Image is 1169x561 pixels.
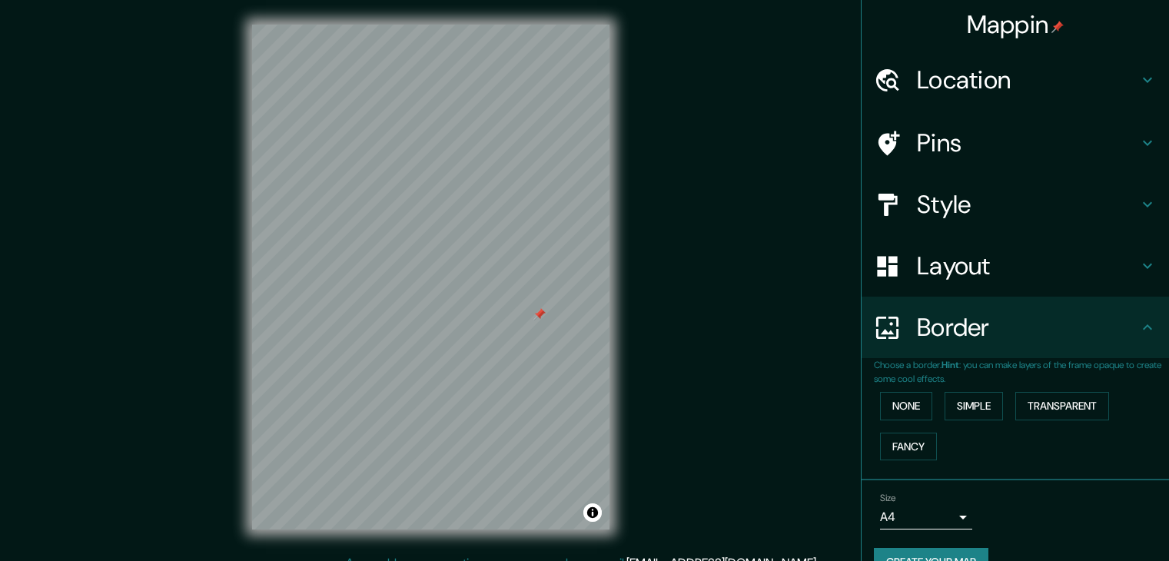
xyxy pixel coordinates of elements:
div: A4 [880,505,972,529]
div: Location [862,49,1169,111]
b: Hint [942,359,959,371]
button: Transparent [1015,392,1109,420]
h4: Pins [917,128,1138,158]
button: None [880,392,932,420]
img: pin-icon.png [1051,21,1064,33]
div: Pins [862,112,1169,174]
h4: Layout [917,251,1138,281]
div: Style [862,174,1169,235]
h4: Location [917,65,1138,95]
div: Layout [862,235,1169,297]
h4: Mappin [967,9,1064,40]
iframe: Help widget launcher [1032,501,1152,544]
h4: Border [917,312,1138,343]
canvas: Map [252,25,609,529]
button: Simple [945,392,1003,420]
div: Border [862,297,1169,358]
label: Size [880,492,896,505]
button: Fancy [880,433,937,461]
h4: Style [917,189,1138,220]
button: Toggle attribution [583,503,602,522]
p: Choose a border. : you can make layers of the frame opaque to create some cool effects. [874,358,1169,386]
